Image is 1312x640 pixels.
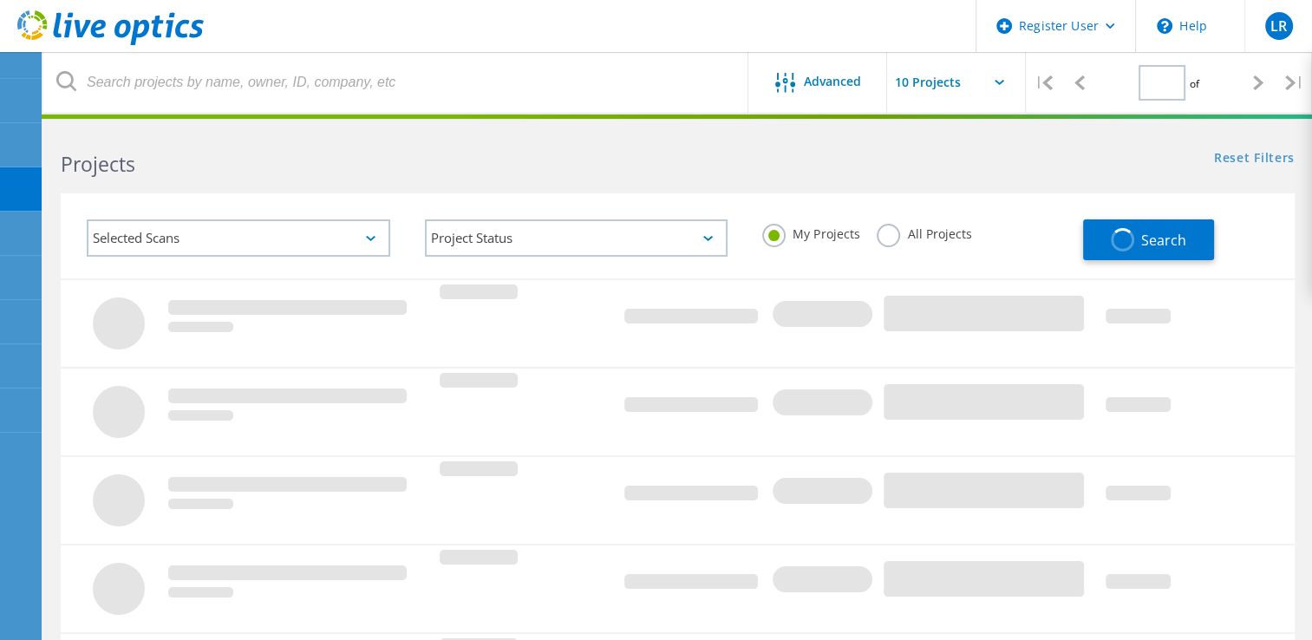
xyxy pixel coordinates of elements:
[1214,152,1295,167] a: Reset Filters
[877,224,971,240] label: All Projects
[1276,52,1312,114] div: |
[1270,19,1287,33] span: LR
[1157,18,1172,34] svg: \n
[17,36,204,49] a: Live Optics Dashboard
[87,219,390,257] div: Selected Scans
[61,150,135,178] b: Projects
[1190,76,1199,91] span: of
[43,52,749,113] input: Search projects by name, owner, ID, company, etc
[762,224,859,240] label: My Projects
[804,75,861,88] span: Advanced
[1026,52,1061,114] div: |
[1141,231,1186,250] span: Search
[425,219,728,257] div: Project Status
[1083,219,1214,260] button: Search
